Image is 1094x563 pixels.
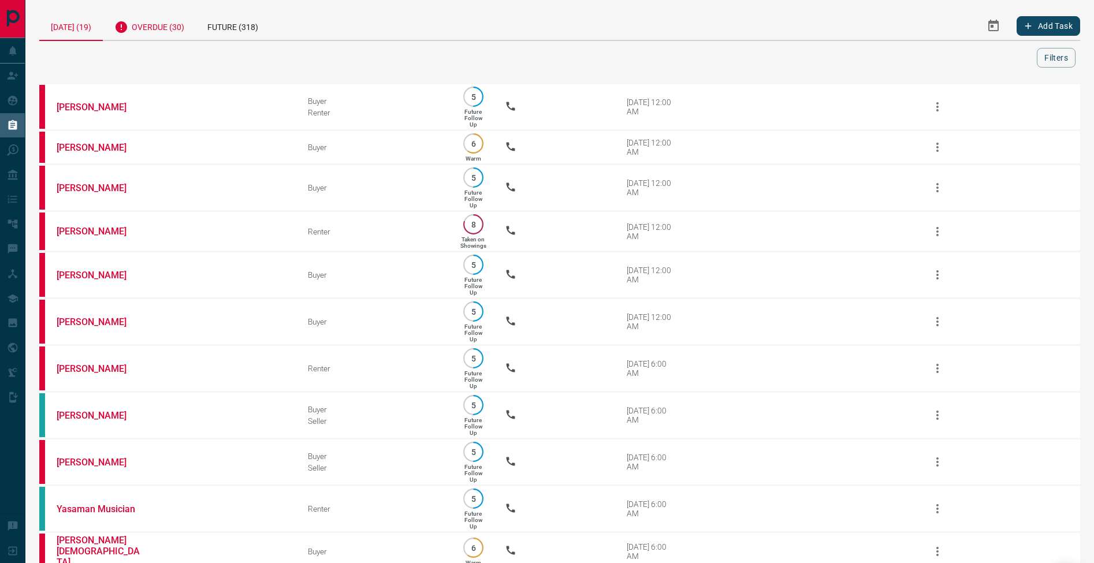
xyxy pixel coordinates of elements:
[308,270,441,279] div: Buyer
[308,405,441,414] div: Buyer
[464,417,482,436] p: Future Follow Up
[308,547,441,556] div: Buyer
[980,12,1007,40] button: Select Date Range
[39,12,103,41] div: [DATE] (19)
[39,346,45,390] div: property.ca
[57,226,143,237] a: [PERSON_NAME]
[627,406,676,424] div: [DATE] 6:00 AM
[464,189,482,208] p: Future Follow Up
[57,457,143,468] a: [PERSON_NAME]
[469,401,478,409] p: 5
[464,277,482,296] p: Future Follow Up
[103,12,196,40] div: Overdue (30)
[308,416,441,426] div: Seller
[464,370,482,389] p: Future Follow Up
[1017,16,1080,36] button: Add Task
[57,102,143,113] a: [PERSON_NAME]
[39,393,45,437] div: condos.ca
[57,270,143,281] a: [PERSON_NAME]
[627,359,676,378] div: [DATE] 6:00 AM
[1037,48,1076,68] button: Filters
[57,182,143,193] a: [PERSON_NAME]
[469,92,478,101] p: 5
[469,448,478,456] p: 5
[627,222,676,241] div: [DATE] 12:00 AM
[469,543,478,552] p: 6
[627,178,676,197] div: [DATE] 12:00 AM
[39,253,45,297] div: property.ca
[39,132,45,163] div: property.ca
[627,312,676,331] div: [DATE] 12:00 AM
[57,363,143,374] a: [PERSON_NAME]
[464,510,482,530] p: Future Follow Up
[308,108,441,117] div: Renter
[308,96,441,106] div: Buyer
[469,307,478,316] p: 5
[57,316,143,327] a: [PERSON_NAME]
[627,499,676,518] div: [DATE] 6:00 AM
[308,183,441,192] div: Buyer
[39,85,45,129] div: property.ca
[460,236,486,249] p: Taken on Showings
[627,266,676,284] div: [DATE] 12:00 AM
[308,227,441,236] div: Renter
[464,109,482,128] p: Future Follow Up
[469,354,478,363] p: 5
[308,463,441,472] div: Seller
[39,212,45,250] div: property.ca
[469,220,478,229] p: 8
[469,173,478,182] p: 5
[39,440,45,484] div: property.ca
[469,494,478,503] p: 5
[627,138,676,156] div: [DATE] 12:00 AM
[469,260,478,269] p: 5
[466,155,481,162] p: Warm
[308,317,441,326] div: Buyer
[469,139,478,148] p: 6
[308,364,441,373] div: Renter
[627,542,676,561] div: [DATE] 6:00 AM
[57,410,143,421] a: [PERSON_NAME]
[464,323,482,342] p: Future Follow Up
[464,464,482,483] p: Future Follow Up
[39,300,45,344] div: property.ca
[308,452,441,461] div: Buyer
[627,453,676,471] div: [DATE] 6:00 AM
[196,12,270,40] div: Future (318)
[308,504,441,513] div: Renter
[39,166,45,210] div: property.ca
[627,98,676,116] div: [DATE] 12:00 AM
[39,487,45,531] div: condos.ca
[308,143,441,152] div: Buyer
[57,504,143,514] a: Yasaman Musician
[57,142,143,153] a: [PERSON_NAME]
